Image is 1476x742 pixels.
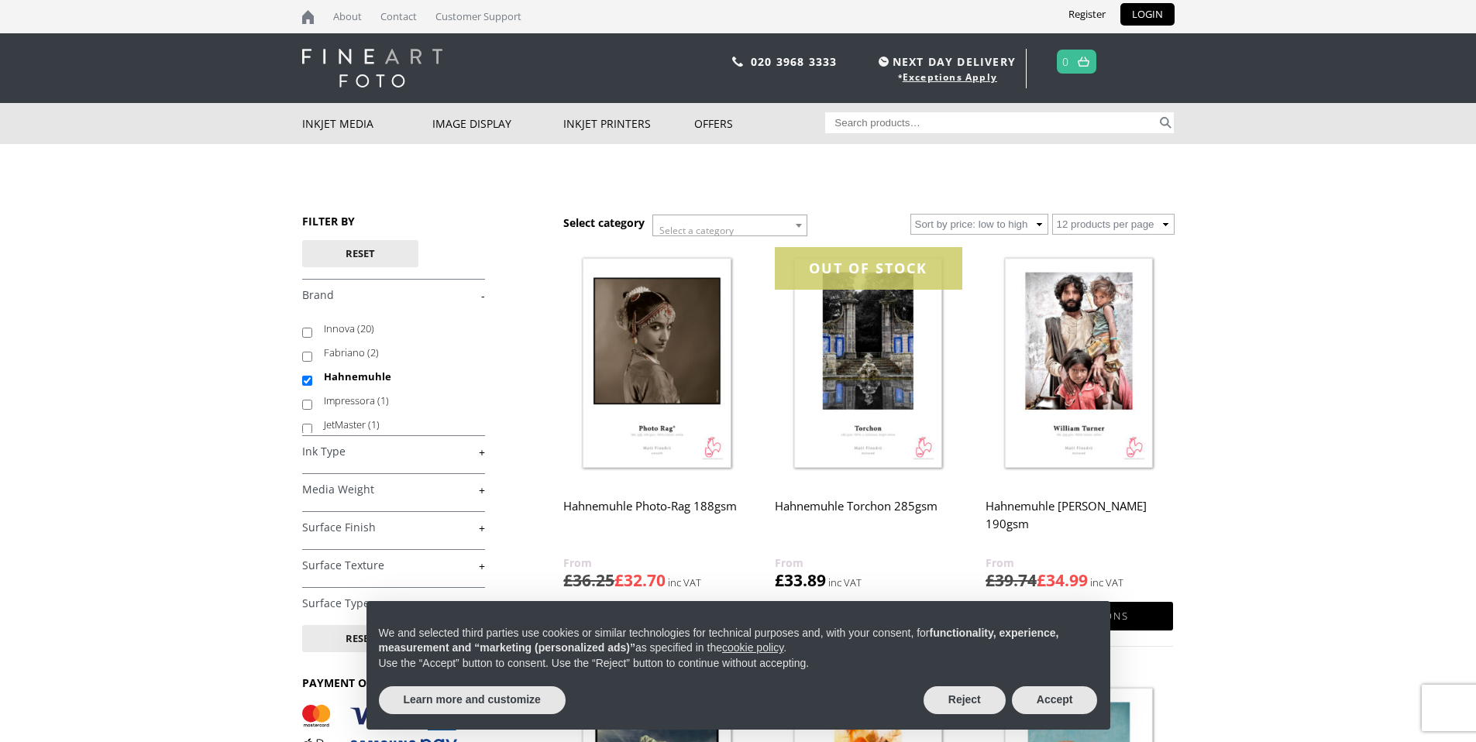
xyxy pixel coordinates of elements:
span: (1) [368,417,380,431]
bdi: 39.74 [986,569,1037,591]
a: Hahnemuhle Photo-Rag 188gsm £36.25£32.70 [563,247,751,592]
span: £ [563,569,573,591]
label: Hahnemuhle [324,365,470,389]
p: Use the “Accept” button to consent. Use the “Reject” button to continue without accepting. [379,656,1098,672]
bdi: 34.99 [1037,569,1088,591]
div: OUT OF STOCK [775,247,962,290]
span: £ [614,569,624,591]
a: + [302,445,485,459]
div: Notice [354,589,1123,742]
button: Learn more and customize [379,686,566,714]
button: Reset [302,625,418,652]
a: + [302,520,485,535]
span: (2) [367,345,379,359]
h4: Surface Type [302,587,485,618]
h2: Hahnemuhle [PERSON_NAME] 190gsm [986,492,1173,554]
span: Select a category [659,224,734,237]
p: We and selected third parties use cookies or similar technologies for technical purposes and, wit... [379,626,1098,656]
img: Hahnemuhle Photo-Rag 188gsm [563,247,751,482]
span: £ [986,569,995,591]
bdi: 32.70 [614,569,666,591]
img: time.svg [879,57,889,67]
h4: Ink Type [302,435,485,466]
img: phone.svg [732,57,743,67]
button: Accept [1012,686,1098,714]
bdi: 36.25 [563,569,614,591]
a: Register [1057,3,1117,26]
h3: Select category [563,215,645,230]
a: OUT OF STOCK Hahnemuhle Torchon 285gsm £33.89 [775,247,962,592]
h3: FILTER BY [302,214,485,228]
a: Hahnemuhle [PERSON_NAME] 190gsm £39.74£34.99 [986,247,1173,592]
bdi: 33.89 [775,569,826,591]
h4: Surface Texture [302,549,485,580]
a: cookie policy [722,641,783,654]
img: logo-white.svg [302,49,442,88]
a: + [302,596,485,611]
select: Shop order [910,214,1048,235]
button: Reset [302,240,418,267]
a: Inkjet Media [302,103,433,144]
a: + [302,483,485,497]
a: Offers [694,103,825,144]
h3: PAYMENT OPTIONS [302,675,485,690]
img: Hahnemuhle William Turner 190gsm [986,247,1173,482]
a: - [302,288,485,303]
a: 0 [1062,50,1069,73]
a: Image Display [432,103,563,144]
a: Exceptions Apply [903,70,997,84]
h2: Hahnemuhle Photo-Rag 188gsm [563,492,751,554]
span: (20) [357,321,374,335]
span: NEXT DAY DELIVERY [875,53,1016,70]
a: Inkjet Printers [563,103,694,144]
strong: functionality, experience, measurement and “marketing (personalized ads)” [379,627,1059,654]
img: basket.svg [1078,57,1089,67]
span: £ [775,569,784,591]
img: Hahnemuhle Torchon 285gsm [775,247,962,482]
h4: Surface Finish [302,511,485,542]
label: Fabriano [324,341,470,365]
label: Innova [324,317,470,341]
h4: Brand [302,279,485,310]
button: Reject [924,686,1006,714]
a: LOGIN [1120,3,1175,26]
label: Impressora [324,389,470,413]
button: Search [1157,112,1175,133]
h4: Media Weight [302,473,485,504]
input: Search products… [825,112,1157,133]
a: 020 3968 3333 [751,54,838,69]
label: JetMaster [324,413,470,437]
span: £ [1037,569,1046,591]
span: (1) [377,393,389,407]
a: + [302,558,485,573]
h2: Hahnemuhle Torchon 285gsm [775,492,962,554]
